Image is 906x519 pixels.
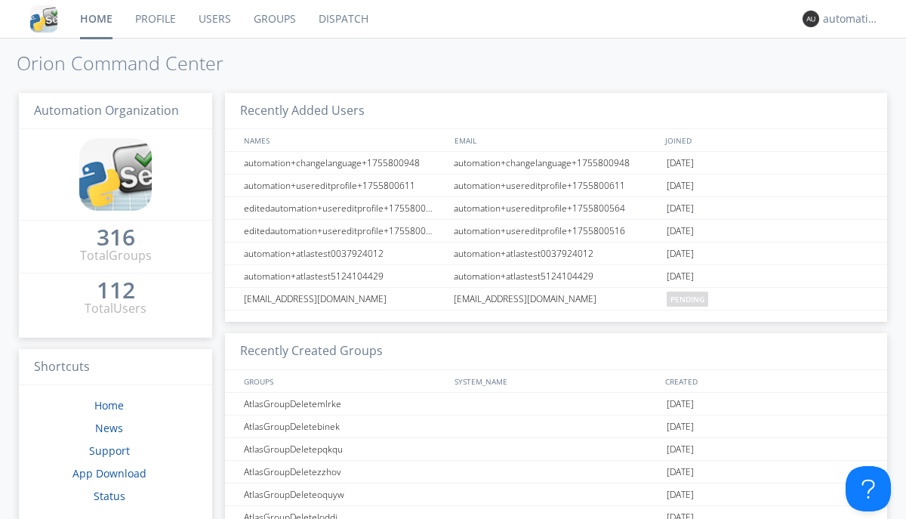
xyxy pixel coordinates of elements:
[240,243,449,264] div: automation+atlastest0037924012
[450,175,663,196] div: automation+usereditprofile+1755800611
[225,175,887,197] a: automation+usereditprofile+1755800611automation+usereditprofile+1755800611[DATE]
[225,483,887,506] a: AtlasGroupDeleteoquyw[DATE]
[240,288,449,310] div: [EMAIL_ADDRESS][DOMAIN_NAME]
[72,466,146,480] a: App Download
[846,466,891,511] iframe: Toggle Customer Support
[667,483,694,506] span: [DATE]
[240,152,449,174] div: automation+changelanguage+1755800948
[803,11,819,27] img: 373638.png
[667,220,694,243] span: [DATE]
[450,265,663,287] div: automation+atlastest5124104429
[450,220,663,242] div: automation+usereditprofile+1755800516
[225,438,887,461] a: AtlasGroupDeletepqkqu[DATE]
[240,483,449,505] div: AtlasGroupDeleteoquyw
[34,102,179,119] span: Automation Organization
[667,243,694,265] span: [DATE]
[225,393,887,416] a: AtlasGroupDeletemlrke[DATE]
[240,393,449,415] div: AtlasGroupDeletemlrke
[240,129,447,151] div: NAMES
[450,243,663,264] div: automation+atlastest0037924012
[667,393,694,416] span: [DATE]
[97,283,135,298] div: 112
[240,461,449,483] div: AtlasGroupDeletezzhov
[80,247,152,264] div: Total Groups
[451,129,661,151] div: EMAIL
[225,333,887,370] h3: Recently Created Groups
[97,230,135,247] a: 316
[225,197,887,220] a: editedautomation+usereditprofile+1755800564automation+usereditprofile+1755800564[DATE]
[95,421,123,435] a: News
[661,370,873,392] div: CREATED
[451,370,661,392] div: SYSTEM_NAME
[225,152,887,175] a: automation+changelanguage+1755800948automation+changelanguage+1755800948[DATE]
[667,152,694,175] span: [DATE]
[225,416,887,438] a: AtlasGroupDeletebinek[DATE]
[667,197,694,220] span: [DATE]
[19,349,212,386] h3: Shortcuts
[240,220,449,242] div: editedautomation+usereditprofile+1755800516
[225,265,887,288] a: automation+atlastest5124104429automation+atlastest5124104429[DATE]
[94,489,125,503] a: Status
[667,461,694,483] span: [DATE]
[240,175,449,196] div: automation+usereditprofile+1755800611
[225,243,887,265] a: automation+atlastest0037924012automation+atlastest0037924012[DATE]
[240,265,449,287] div: automation+atlastest5124104429
[97,230,135,245] div: 316
[89,443,130,458] a: Support
[661,129,873,151] div: JOINED
[79,138,152,211] img: cddb5a64eb264b2086981ab96f4c1ba7
[823,11,880,26] div: automation+atlas0003
[240,438,449,460] div: AtlasGroupDeletepqkqu
[667,265,694,288] span: [DATE]
[667,438,694,461] span: [DATE]
[30,5,57,32] img: cddb5a64eb264b2086981ab96f4c1ba7
[667,175,694,197] span: [DATE]
[240,197,449,219] div: editedautomation+usereditprofile+1755800564
[450,288,663,310] div: [EMAIL_ADDRESS][DOMAIN_NAME]
[240,416,449,437] div: AtlasGroupDeletebinek
[450,152,663,174] div: automation+changelanguage+1755800948
[667,292,708,307] span: pending
[450,197,663,219] div: automation+usereditprofile+1755800564
[225,461,887,483] a: AtlasGroupDeletezzhov[DATE]
[667,416,694,438] span: [DATE]
[225,220,887,243] a: editedautomation+usereditprofile+1755800516automation+usereditprofile+1755800516[DATE]
[94,398,124,412] a: Home
[225,93,887,130] h3: Recently Added Users
[240,370,447,392] div: GROUPS
[97,283,135,300] a: 112
[85,300,146,317] div: Total Users
[225,288,887,310] a: [EMAIL_ADDRESS][DOMAIN_NAME][EMAIL_ADDRESS][DOMAIN_NAME]pending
